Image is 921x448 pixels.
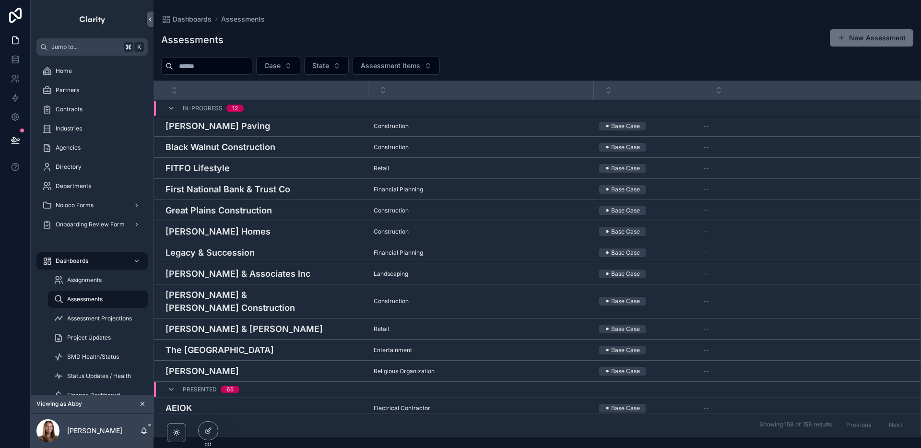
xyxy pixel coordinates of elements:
a: ⚫ Base Case [599,367,698,376]
a: Home [36,62,148,80]
div: ⚫ Base Case [605,325,640,333]
a: Financial Planning [374,249,588,257]
a: -- [704,325,909,333]
span: Construction [374,207,409,214]
span: -- [704,367,709,375]
a: Departments [36,177,148,195]
a: -- [704,270,909,278]
a: Assessments [48,291,148,308]
span: Religious Organization [374,367,435,375]
span: Noloco Forms [56,201,94,209]
span: -- [704,346,709,354]
a: First National Bank & Trust Co [165,183,362,196]
div: ⚫ Base Case [605,206,640,215]
a: -- [704,186,909,193]
span: Retail [374,325,389,333]
div: ⚫ Base Case [605,297,640,306]
a: ⚫ Base Case [599,297,698,306]
span: Retail [374,165,389,172]
a: Assessments [221,14,265,24]
a: ⚫ Base Case [599,270,698,278]
button: Select Button [256,57,300,75]
a: Construction [374,297,588,305]
a: Onboarding Review Form [36,216,148,233]
a: Construction [374,143,588,151]
a: [PERSON_NAME] [165,365,362,377]
a: SMD Health/Status [48,348,148,365]
a: Status Updates / Health [48,367,148,385]
h4: [PERSON_NAME] & Associates Inc [165,267,362,280]
a: ⚫ Base Case [599,248,698,257]
img: App logo [79,12,106,27]
span: SMD Health/Status [67,353,119,361]
span: -- [704,186,709,193]
span: Construction [374,228,409,236]
a: FITFO Lifestyle [165,162,362,175]
h1: Assessments [161,33,224,47]
div: 12 [232,105,238,112]
a: ⚫ Base Case [599,185,698,194]
span: Electrical Contractor [374,404,430,412]
span: Assessment Projections [67,315,132,322]
h4: AEIOK [165,401,362,414]
a: Project Updates [48,329,148,346]
a: Retail [374,165,588,172]
span: Industries [56,125,82,132]
span: Showing 158 of 158 results [759,421,832,429]
span: Contracts [56,106,83,113]
button: Select Button [304,57,349,75]
a: Dashboards [161,14,212,24]
span: Construction [374,297,409,305]
button: Select Button [353,57,440,75]
span: -- [704,228,709,236]
span: In-Progress [183,105,223,112]
span: Assessment Items [361,61,420,71]
a: Black Walnut Construction [165,141,362,153]
span: Viewing as Abby [36,400,82,408]
div: ⚫ Base Case [605,248,640,257]
a: -- [704,249,909,257]
span: Financial Planning [374,249,423,257]
span: Jump to... [51,43,120,51]
span: -- [704,297,709,305]
span: Financial Planning [374,186,423,193]
span: Landscaping [374,270,408,278]
a: Contracts [36,101,148,118]
a: [PERSON_NAME] Homes [165,225,362,238]
a: Noloco Forms [36,197,148,214]
a: -- [704,346,909,354]
span: Dashboards [56,257,88,265]
a: Legacy & Succession [165,246,362,259]
a: ⚫ Base Case [599,143,698,152]
a: Partners [36,82,148,99]
div: ⚫ Base Case [605,404,640,413]
a: Entertainment [374,346,588,354]
span: -- [704,143,709,151]
span: Case [264,61,281,71]
p: [PERSON_NAME] [67,426,122,436]
a: Construction [374,207,588,214]
a: [PERSON_NAME] & [PERSON_NAME] Construction [165,288,362,314]
a: ⚫ Base Case [599,346,698,354]
div: ⚫ Base Case [605,122,640,130]
a: New Assessment [830,29,913,47]
a: Directory [36,158,148,176]
a: ⚫ Base Case [599,164,698,173]
a: ⚫ Base Case [599,325,698,333]
a: Great Plains Construction [165,204,362,217]
span: -- [704,207,709,214]
span: Entertainment [374,346,412,354]
a: Dashboards [36,252,148,270]
a: The [GEOGRAPHIC_DATA] [165,343,362,356]
a: ⚫ Base Case [599,206,698,215]
span: Assessments [67,295,103,303]
a: -- [704,165,909,172]
a: Finance Dashboard [48,387,148,404]
a: Agencies [36,139,148,156]
a: ⚫ Base Case [599,122,698,130]
a: -- [704,143,909,151]
span: -- [704,249,709,257]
